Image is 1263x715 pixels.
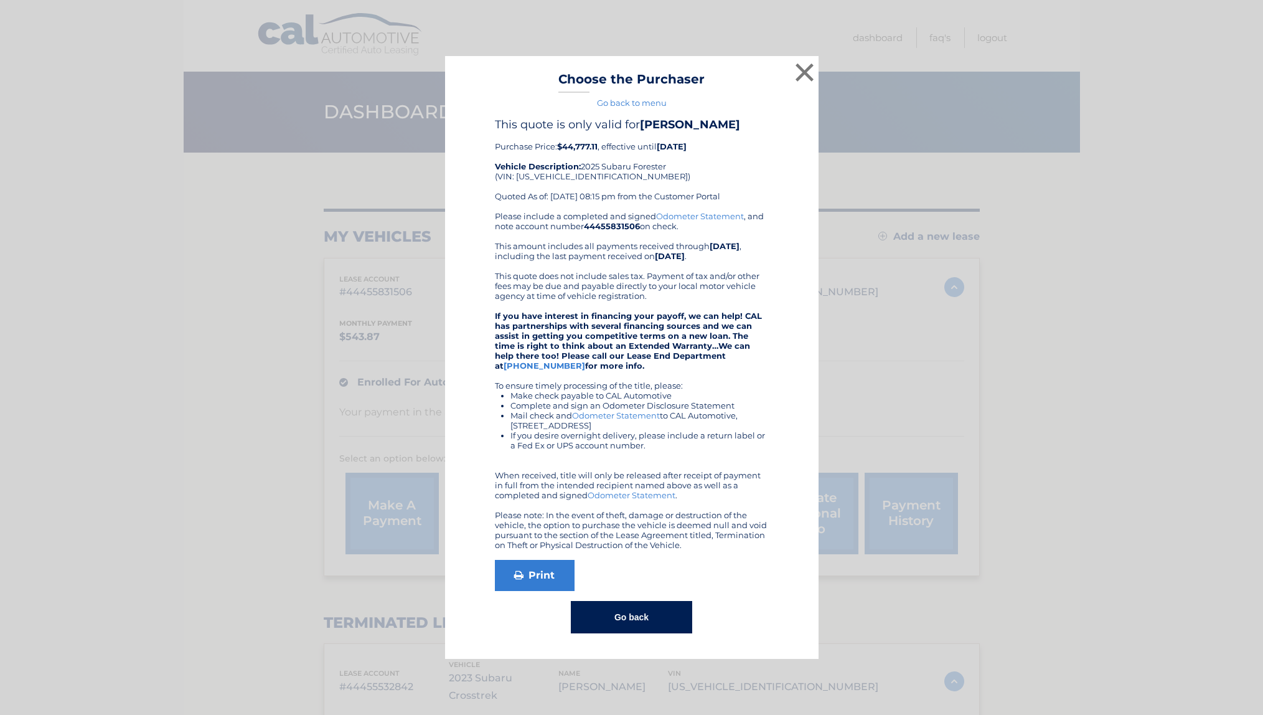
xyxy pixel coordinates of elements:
[510,400,769,410] li: Complete and sign an Odometer Disclosure Statement
[557,141,598,151] b: $44,777.11
[710,241,739,251] b: [DATE]
[640,118,740,131] b: [PERSON_NAME]
[655,251,685,261] b: [DATE]
[656,211,744,221] a: Odometer Statement
[792,60,817,85] button: ×
[572,410,660,420] a: Odometer Statement
[495,161,581,171] strong: Vehicle Description:
[510,430,769,450] li: If you desire overnight delivery, please include a return label or a Fed Ex or UPS account number.
[584,221,640,231] b: 44455831506
[657,141,687,151] b: [DATE]
[495,118,769,131] h4: This quote is only valid for
[510,391,769,400] li: Make check payable to CAL Automotive
[571,601,692,633] button: Go back
[504,361,585,371] a: [PHONE_NUMBER]
[588,490,675,500] a: Odometer Statement
[495,560,575,591] a: Print
[558,72,705,93] h3: Choose the Purchaser
[510,410,769,430] li: Mail check and to CAL Automotive, [STREET_ADDRESS]
[495,211,769,550] div: Please include a completed and signed , and note account number on check. This amount includes al...
[597,98,667,108] a: Go back to menu
[495,118,769,211] div: Purchase Price: , effective until 2025 Subaru Forester (VIN: [US_VEHICLE_IDENTIFICATION_NUMBER]) ...
[495,311,762,371] strong: If you have interest in financing your payoff, we can help! CAL has partnerships with several fin...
